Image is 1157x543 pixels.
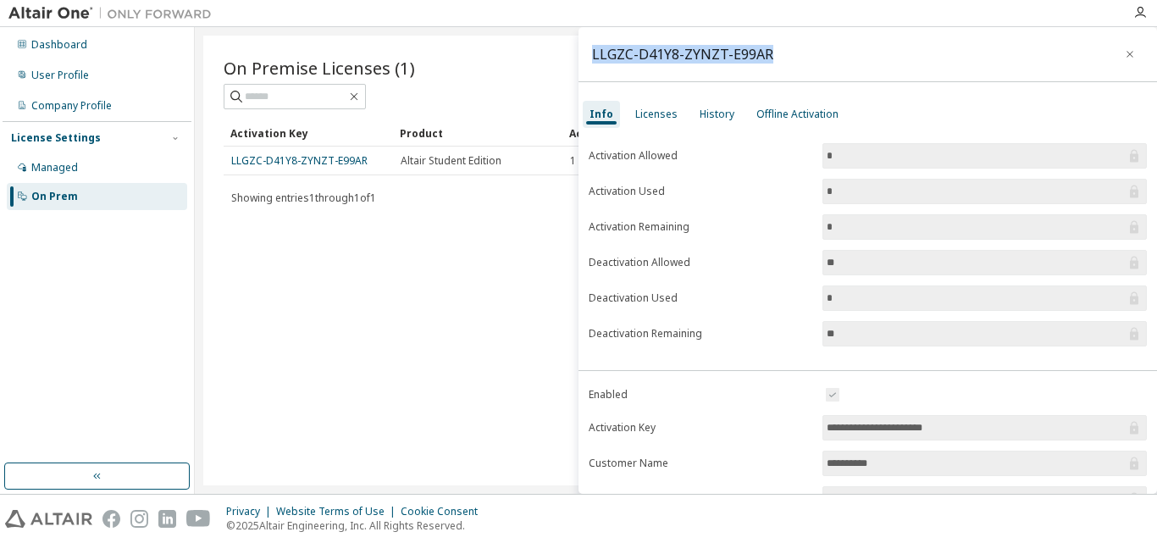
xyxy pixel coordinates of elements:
[589,291,812,305] label: Deactivation Used
[102,510,120,528] img: facebook.svg
[589,421,812,435] label: Activation Key
[401,505,488,518] div: Cookie Consent
[186,510,211,528] img: youtube.svg
[31,99,112,113] div: Company Profile
[226,518,488,533] p: © 2025 Altair Engineering, Inc. All Rights Reserved.
[224,56,415,80] span: On Premise Licenses (1)
[11,131,101,145] div: License Settings
[700,108,734,121] div: History
[589,220,812,234] label: Activation Remaining
[8,5,220,22] img: Altair One
[589,256,812,269] label: Deactivation Allowed
[400,119,556,147] div: Product
[756,108,839,121] div: Offline Activation
[226,505,276,518] div: Privacy
[31,38,87,52] div: Dashboard
[31,161,78,175] div: Managed
[635,108,678,121] div: Licenses
[230,119,386,147] div: Activation Key
[231,153,368,168] a: LLGZC-D41Y8-ZYNZT-E99AR
[5,510,92,528] img: altair_logo.svg
[589,388,812,402] label: Enabled
[276,505,401,518] div: Website Terms of Use
[589,457,812,470] label: Customer Name
[401,154,501,168] span: Altair Student Edition
[570,154,576,168] span: 1
[589,149,812,163] label: Activation Allowed
[569,119,725,147] div: Activation Allowed
[158,510,176,528] img: linkedin.svg
[31,69,89,82] div: User Profile
[130,510,148,528] img: instagram.svg
[589,185,812,198] label: Activation Used
[589,327,812,341] label: Deactivation Remaining
[592,47,773,61] div: LLGZC-D41Y8-ZYNZT-E99AR
[589,492,812,506] label: Product Name
[31,190,78,203] div: On Prem
[590,108,613,121] div: Info
[231,191,376,205] span: Showing entries 1 through 1 of 1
